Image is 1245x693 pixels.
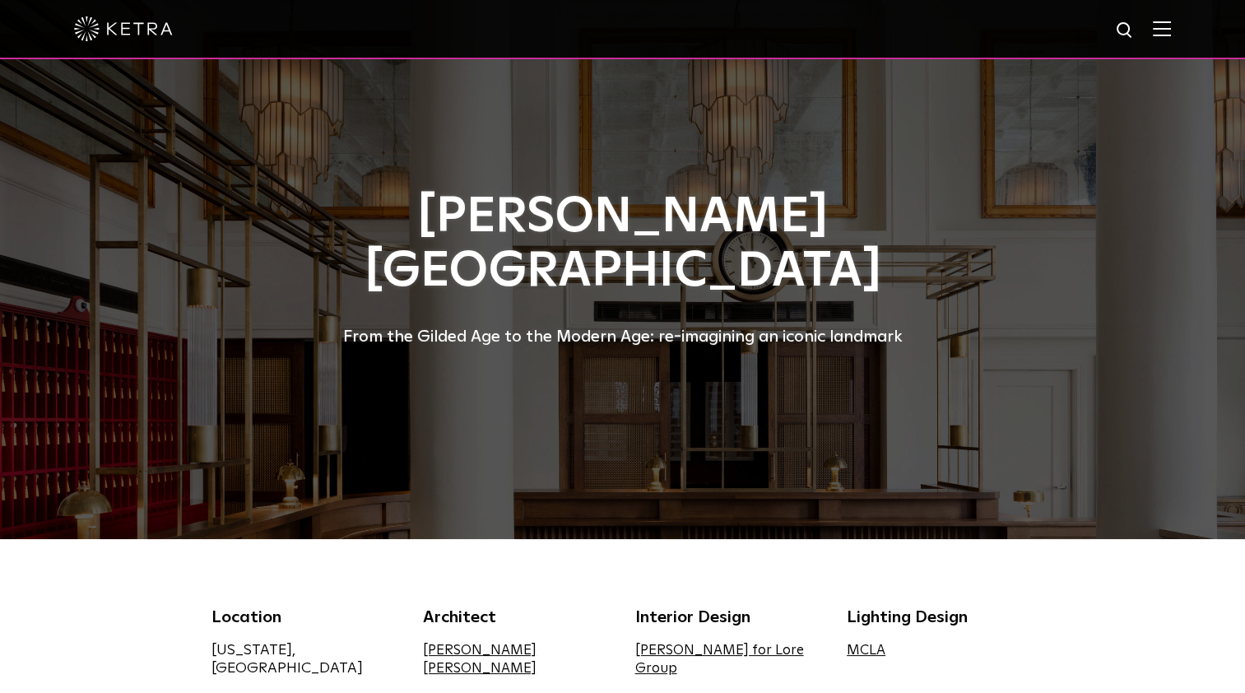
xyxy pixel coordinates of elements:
[847,644,885,658] a: MCLA
[1115,21,1136,41] img: search icon
[847,605,1034,630] div: Lighting Design
[211,323,1034,350] div: From the Gilded Age to the Modern Age: re-imagining an iconic landmark
[211,641,399,677] div: [US_STATE], [GEOGRAPHIC_DATA]
[1153,21,1171,36] img: Hamburger%20Nav.svg
[423,605,611,630] div: Architect
[423,644,537,676] a: [PERSON_NAME] [PERSON_NAME]
[635,605,823,630] div: Interior Design
[74,16,173,41] img: ketra-logo-2019-white
[211,605,399,630] div: Location
[635,644,804,676] a: [PERSON_NAME] for Lore Group
[211,190,1034,299] h1: [PERSON_NAME][GEOGRAPHIC_DATA]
